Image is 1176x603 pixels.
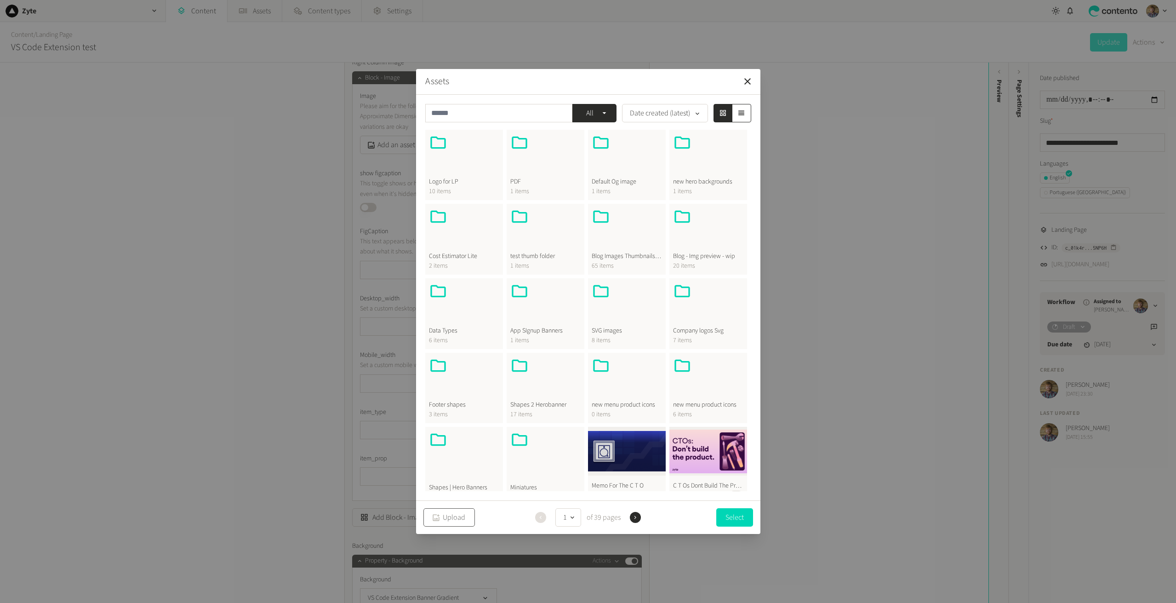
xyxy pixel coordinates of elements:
[588,278,666,349] button: SVG images8 items
[585,512,621,523] span: of 39 pages
[507,353,584,424] button: Shapes 2 Herobanner17 items
[425,204,503,275] button: Cost Estimator Lite2 items
[507,278,584,349] button: App SIgnup Banners1 items
[510,261,581,271] span: 1 items
[429,410,499,419] span: 3 items
[425,427,503,506] button: Shapes | Hero Banners15 items
[572,104,617,122] button: All
[429,261,499,271] span: 2 items
[510,336,581,345] span: 1 items
[673,336,743,345] span: 7 items
[429,326,499,336] span: Data Types
[423,508,475,527] button: Upload
[592,336,662,345] span: 8 items
[592,326,662,336] span: SVG images
[592,400,662,410] span: new menu product icons
[507,204,584,275] button: test thumb folder1 items
[669,278,747,349] button: Company logos Svg7 items
[555,508,581,527] button: 1
[507,427,584,506] button: Miniatures4 items
[425,130,503,201] button: Logo for LP10 items
[592,252,662,261] span: Blog Images Thumbnails Blog revamp
[429,400,499,410] span: Footer shapes
[425,75,449,88] button: Assets
[622,104,708,122] button: Date created (latest)
[673,261,743,271] span: 20 items
[669,353,747,424] button: new menu product icons6 items
[716,508,753,527] button: Select
[673,410,743,419] span: 6 items
[673,326,743,336] span: Company logos Svg
[588,204,666,275] button: Blog Images Thumbnails Blog revamp65 items
[592,261,662,271] span: 65 items
[669,130,747,201] button: new hero backgrounds1 items
[510,483,581,493] span: Miniatures
[673,187,743,196] span: 1 items
[673,252,743,261] span: Blog - Img preview - wip
[588,353,666,424] button: new menu product icons0 items
[510,252,581,261] span: test thumb folder
[580,108,600,119] span: All
[588,130,666,201] button: Default Og image1 items
[429,336,499,345] span: 6 items
[425,278,503,349] button: Data Types6 items
[510,400,581,410] span: Shapes 2 Herobanner
[429,483,499,493] span: Shapes | Hero Banners
[592,177,662,187] span: Default Og image
[507,130,584,201] button: PDF1 items
[429,187,499,196] span: 10 items
[510,326,581,336] span: App SIgnup Banners
[510,410,581,419] span: 17 items
[673,177,743,187] span: new hero backgrounds
[510,177,581,187] span: PDF
[669,204,747,275] button: Blog - Img preview - wip20 items
[510,187,581,196] span: 1 items
[592,410,662,419] span: 0 items
[429,252,499,261] span: Cost Estimator Lite
[673,400,743,410] span: new menu product icons
[592,187,662,196] span: 1 items
[429,177,499,187] span: Logo for LP
[425,353,503,424] button: Footer shapes3 items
